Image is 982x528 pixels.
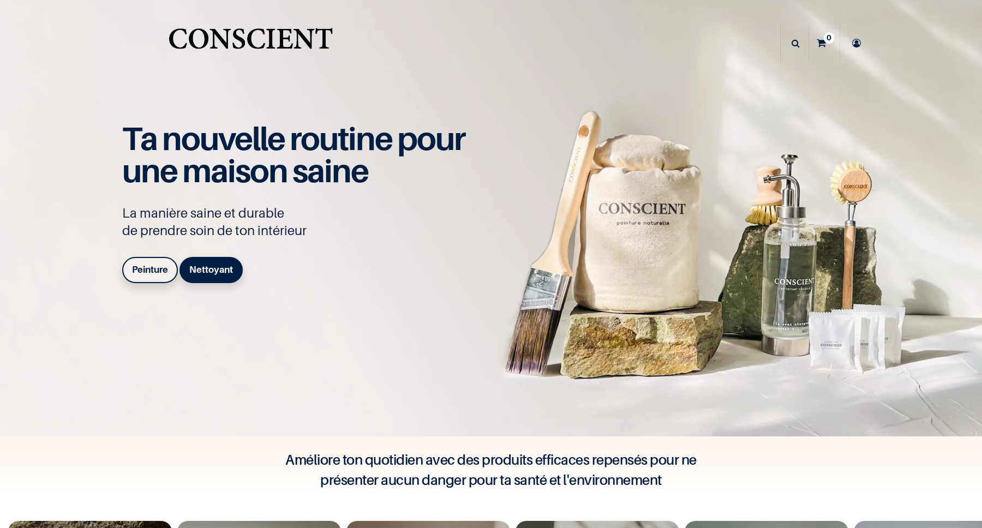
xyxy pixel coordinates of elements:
[179,257,243,283] a: Nettoyant
[273,449,709,491] h4: Améliore ton quotidien avec des produits efficaces repensés pour ne présenter aucun danger pour t...
[189,264,233,275] b: Nettoyant
[122,205,477,239] p: La manière saine et durable de prendre soin de ton intérieur
[122,119,465,190] span: Ta nouvelle routine pour une maison saine
[166,22,335,65] a: Logo of Conscient
[166,22,335,65] img: Conscient
[122,257,178,283] a: Peinture
[824,32,834,43] sup: 0
[926,458,977,509] iframe: Tidio Chat
[809,24,840,62] a: 0
[132,264,168,275] b: Peinture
